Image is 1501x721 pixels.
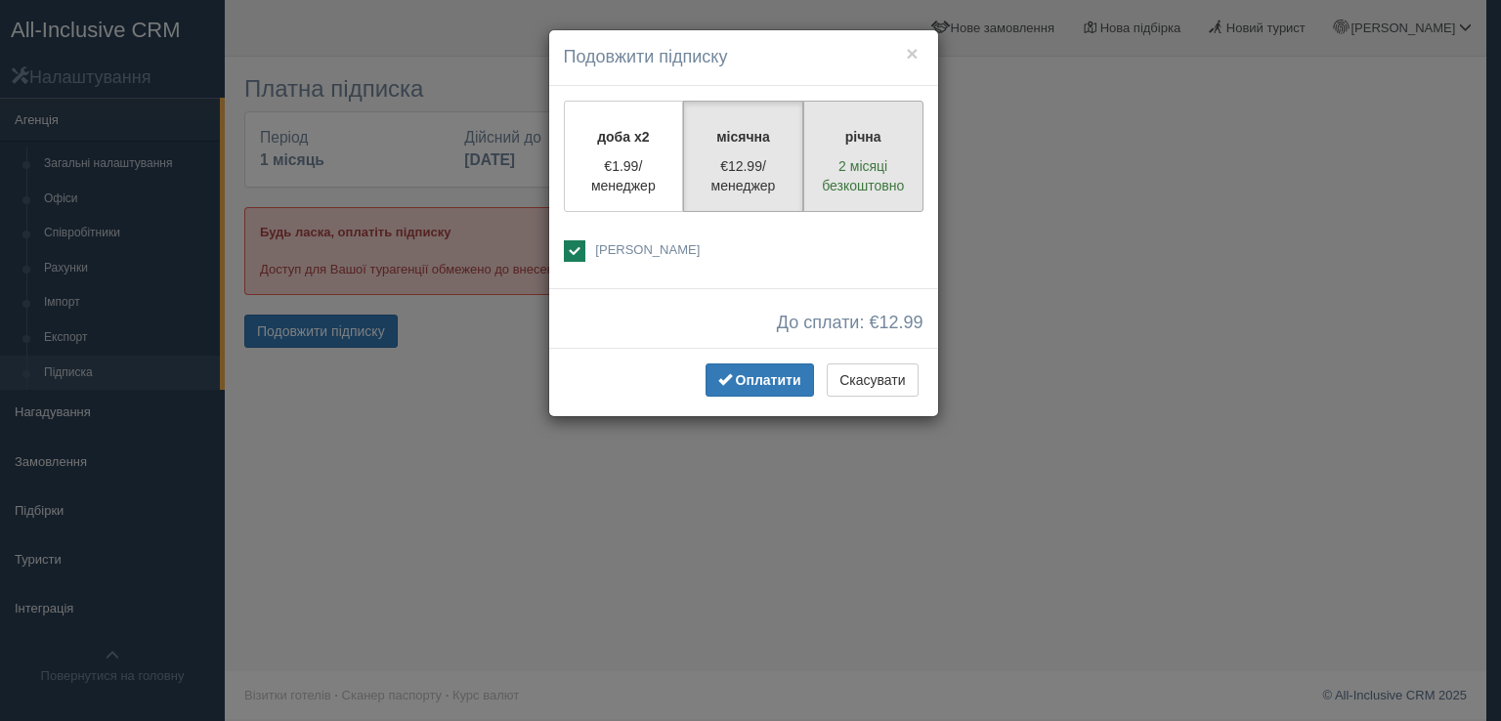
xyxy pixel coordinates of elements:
[879,313,922,332] span: 12.99
[816,127,911,147] p: річна
[564,45,923,70] h4: Подовжити підписку
[595,242,700,257] span: [PERSON_NAME]
[696,156,791,195] p: €12.99/менеджер
[696,127,791,147] p: місячна
[736,372,801,388] span: Оплатити
[816,156,911,195] p: 2 місяці безкоштовно
[906,43,918,64] button: ×
[777,314,923,333] span: До сплати: €
[827,363,918,397] button: Скасувати
[577,156,671,195] p: €1.99/менеджер
[706,363,814,397] button: Оплатити
[577,127,671,147] p: доба x2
